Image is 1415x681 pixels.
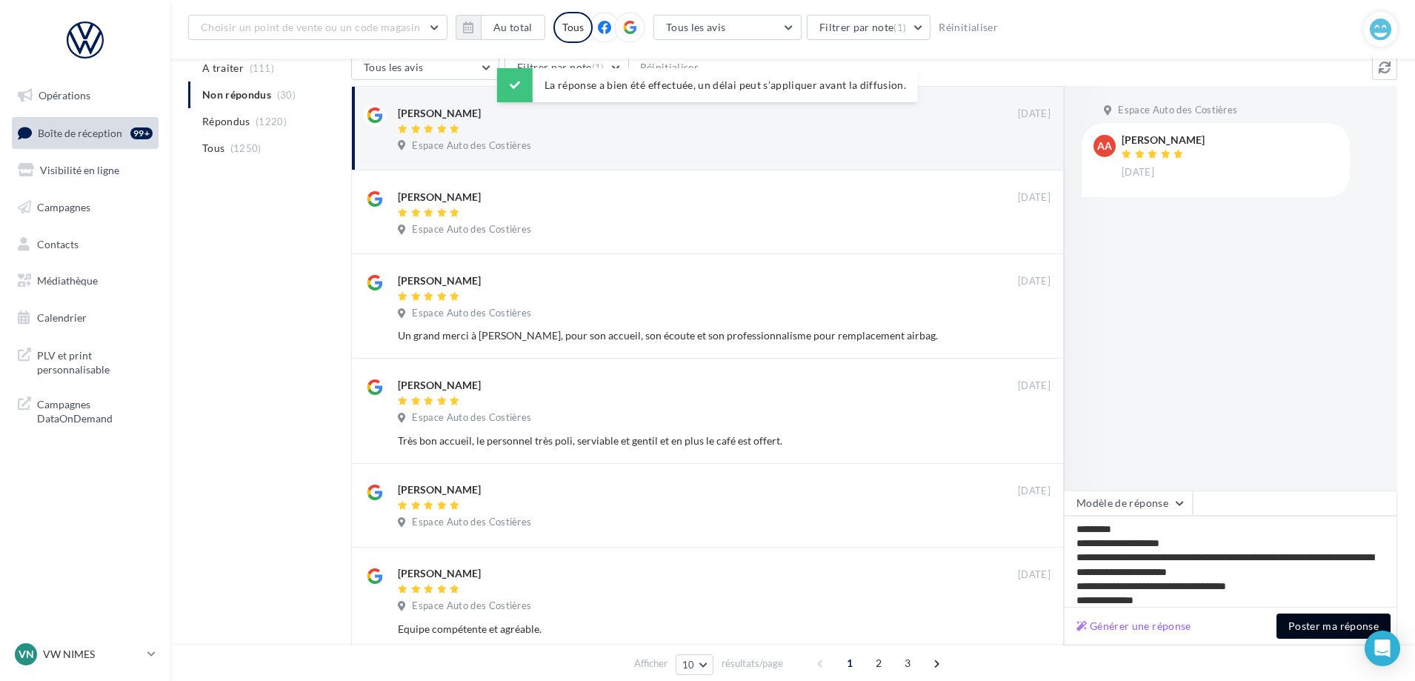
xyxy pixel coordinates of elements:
[1118,104,1237,117] span: Espace Auto des Costières
[37,274,98,287] span: Médiathèque
[9,80,162,111] a: Opérations
[250,62,275,74] span: (111)
[398,273,481,288] div: [PERSON_NAME]
[456,15,545,40] button: Au total
[1365,631,1400,666] div: Open Intercom Messenger
[592,62,605,73] span: (1)
[9,388,162,432] a: Campagnes DataOnDemand
[351,55,499,80] button: Tous les avis
[412,307,531,320] span: Espace Auto des Costières
[497,68,918,102] div: La réponse a bien été effectuée, un délai peut s’appliquer avant la diffusion.
[364,61,424,73] span: Tous les avis
[9,155,162,186] a: Visibilité en ligne
[202,114,250,129] span: Répondus
[412,599,531,613] span: Espace Auto des Costières
[682,659,695,671] span: 10
[893,21,906,33] span: (1)
[1064,491,1193,516] button: Modèle de réponse
[230,142,262,154] span: (1250)
[188,15,447,40] button: Choisir un point de vente ou un code magasin
[398,622,954,637] div: Equipe compétente et agréable.
[398,378,481,393] div: [PERSON_NAME]
[9,229,162,260] a: Contacts
[19,647,34,662] span: VN
[1018,379,1051,393] span: [DATE]
[38,126,122,139] span: Boîte de réception
[9,302,162,333] a: Calendrier
[1018,107,1051,121] span: [DATE]
[1071,617,1197,635] button: Générer une réponse
[202,61,244,76] span: A traiter
[412,411,531,425] span: Espace Auto des Costières
[807,15,931,40] button: Filtrer par note(1)
[634,657,667,671] span: Afficher
[676,654,713,675] button: 10
[40,164,119,176] span: Visibilité en ligne
[653,15,802,40] button: Tous les avis
[398,190,481,205] div: [PERSON_NAME]
[1122,135,1205,145] div: [PERSON_NAME]
[634,59,705,76] button: Réinitialiser
[398,106,481,121] div: [PERSON_NAME]
[1122,166,1154,179] span: [DATE]
[37,311,87,324] span: Calendrier
[37,394,153,426] span: Campagnes DataOnDemand
[398,566,481,581] div: [PERSON_NAME]
[1018,485,1051,498] span: [DATE]
[398,433,954,448] div: Très bon accueil, le personnel très poli, serviable et gentil et en plus le café est offert.
[933,19,1004,36] button: Réinitialiser
[412,223,531,236] span: Espace Auto des Costières
[1018,275,1051,288] span: [DATE]
[43,647,141,662] p: VW NIMES
[1018,191,1051,205] span: [DATE]
[256,116,287,127] span: (1220)
[722,657,783,671] span: résultats/page
[37,201,90,213] span: Campagnes
[553,12,593,43] div: Tous
[1276,614,1391,639] button: Poster ma réponse
[9,192,162,223] a: Campagnes
[39,89,90,102] span: Opérations
[867,651,890,675] span: 2
[896,651,919,675] span: 3
[202,141,224,156] span: Tous
[481,15,545,40] button: Au total
[1018,568,1051,582] span: [DATE]
[37,237,79,250] span: Contacts
[838,651,862,675] span: 1
[666,21,726,33] span: Tous les avis
[1097,139,1112,153] span: AA
[412,516,531,529] span: Espace Auto des Costières
[9,265,162,296] a: Médiathèque
[412,139,531,153] span: Espace Auto des Costières
[12,640,159,668] a: VN VW NIMES
[37,345,153,377] span: PLV et print personnalisable
[398,328,954,343] div: Un grand merci à [PERSON_NAME], pour son accueil, son écoute et son professionnalisme pour rempla...
[9,339,162,383] a: PLV et print personnalisable
[9,117,162,149] a: Boîte de réception99+
[130,127,153,139] div: 99+
[201,21,420,33] span: Choisir un point de vente ou un code magasin
[398,482,481,497] div: [PERSON_NAME]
